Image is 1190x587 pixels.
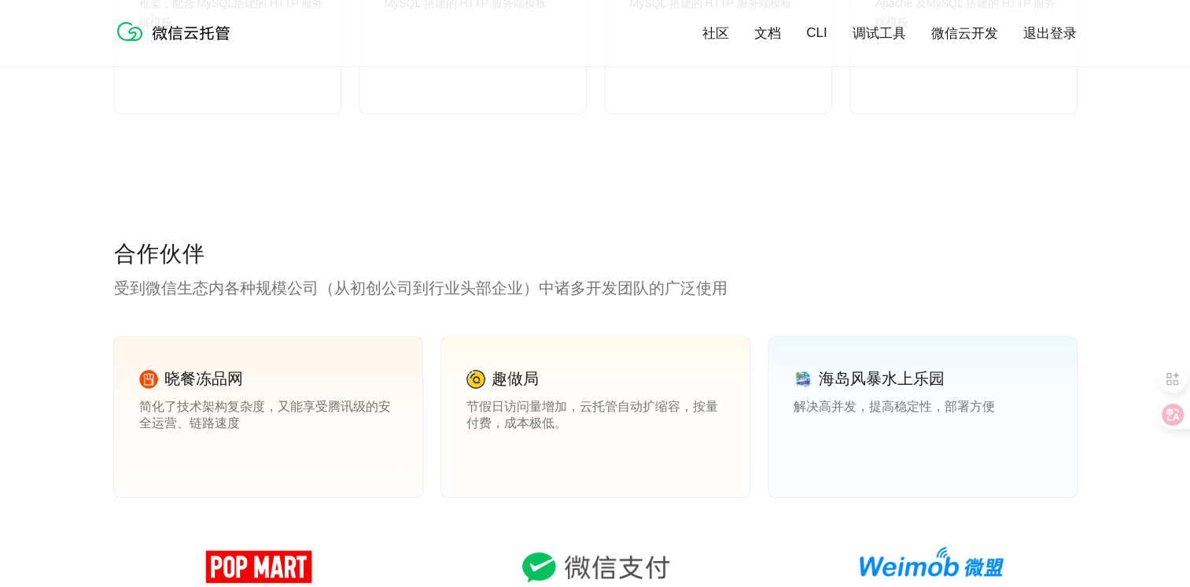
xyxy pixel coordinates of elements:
p: 简化了技术架构复杂度，又能享受腾讯级的安全运营、链路速度 [139,399,397,430]
a: 调试工具 [853,24,906,42]
p: 趣做局 [492,368,539,389]
a: 退出登录 [1023,24,1077,42]
a: 社区 [702,24,729,42]
p: 晓餐冻品网 [164,368,243,389]
p: 受到微信生态内各种规模公司（从初创公司到行业头部企业）中诸多开发团队的广泛使用 [114,277,1077,299]
a: 微信云托管 [114,36,240,50]
img: 微信云托管 [114,16,240,47]
a: 文档 [754,24,781,42]
p: 解决高并发，提高稳定性，部署方便 [794,399,1052,430]
a: 微信云开发 [931,24,998,42]
p: 合作伙伴 [114,239,1077,271]
a: CLI [806,25,827,41]
p: 海岛风暴水上乐园 [819,368,945,389]
p: 节假日访问量增加，云托管自动扩缩容，按量付费，成本极低。 [466,399,724,430]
